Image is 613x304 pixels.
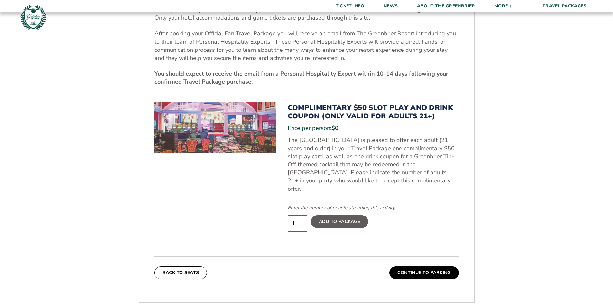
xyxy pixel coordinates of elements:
[154,70,448,86] strong: You should expect to receive the email from a Personal Hospitality Expert within 10-14 days follo...
[311,215,368,228] label: Add To Package
[154,266,207,279] button: Back To Seats
[288,136,459,193] p: The [GEOGRAPHIC_DATA] is pleased to offer each adult (21 years and older) in your Travel Package ...
[389,266,459,279] button: Continue To Parking
[331,124,339,132] span: $0
[288,205,459,211] div: Enter the number of people attending this activity
[288,124,459,132] div: Price per person:
[154,30,459,62] p: After booking your Official Fan Travel Package you will receive an email from The Greenbrier Reso...
[19,3,47,31] img: Greenbrier Tip-Off
[154,102,276,153] img: Complimentary $50 Slot Play and Drink Coupon (Only Valid for Adults 21+)
[288,104,459,121] h3: Complimentary $50 Slot Play and Drink Coupon (Only Valid for Adults 21+)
